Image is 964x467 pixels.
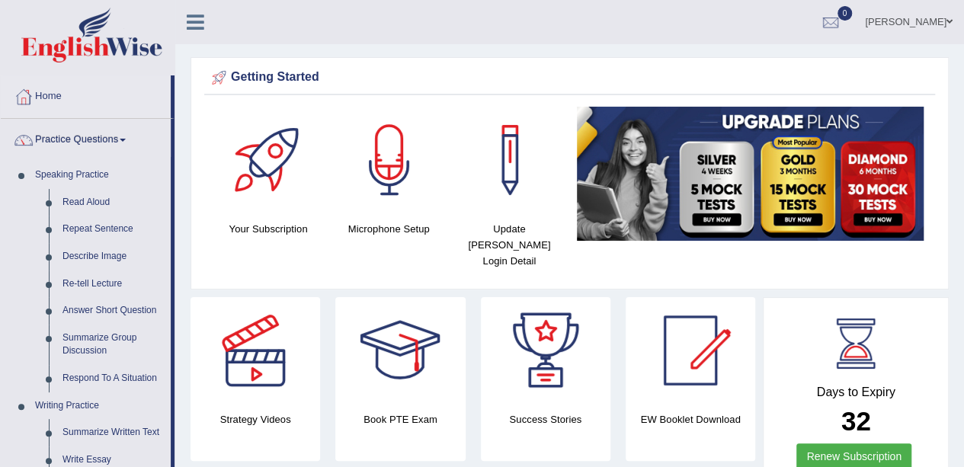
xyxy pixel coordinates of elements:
h4: EW Booklet Download [626,411,755,427]
b: 32 [841,406,871,436]
div: Getting Started [208,66,931,89]
a: Repeat Sentence [56,216,171,243]
a: Summarize Group Discussion [56,325,171,365]
a: Practice Questions [1,119,171,157]
h4: Microphone Setup [336,221,441,237]
a: Writing Practice [28,392,171,420]
h4: Strategy Videos [191,411,320,427]
span: 0 [837,6,853,21]
a: Answer Short Question [56,297,171,325]
h4: Update [PERSON_NAME] Login Detail [456,221,562,269]
a: Re-tell Lecture [56,270,171,298]
a: Describe Image [56,243,171,270]
a: Summarize Written Text [56,419,171,446]
h4: Your Subscription [216,221,321,237]
a: Read Aloud [56,189,171,216]
a: Home [1,75,171,114]
h4: Success Stories [481,411,610,427]
a: Respond To A Situation [56,365,171,392]
h4: Book PTE Exam [335,411,465,427]
img: small5.jpg [577,107,924,241]
a: Speaking Practice [28,162,171,189]
h4: Days to Expiry [780,385,931,399]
